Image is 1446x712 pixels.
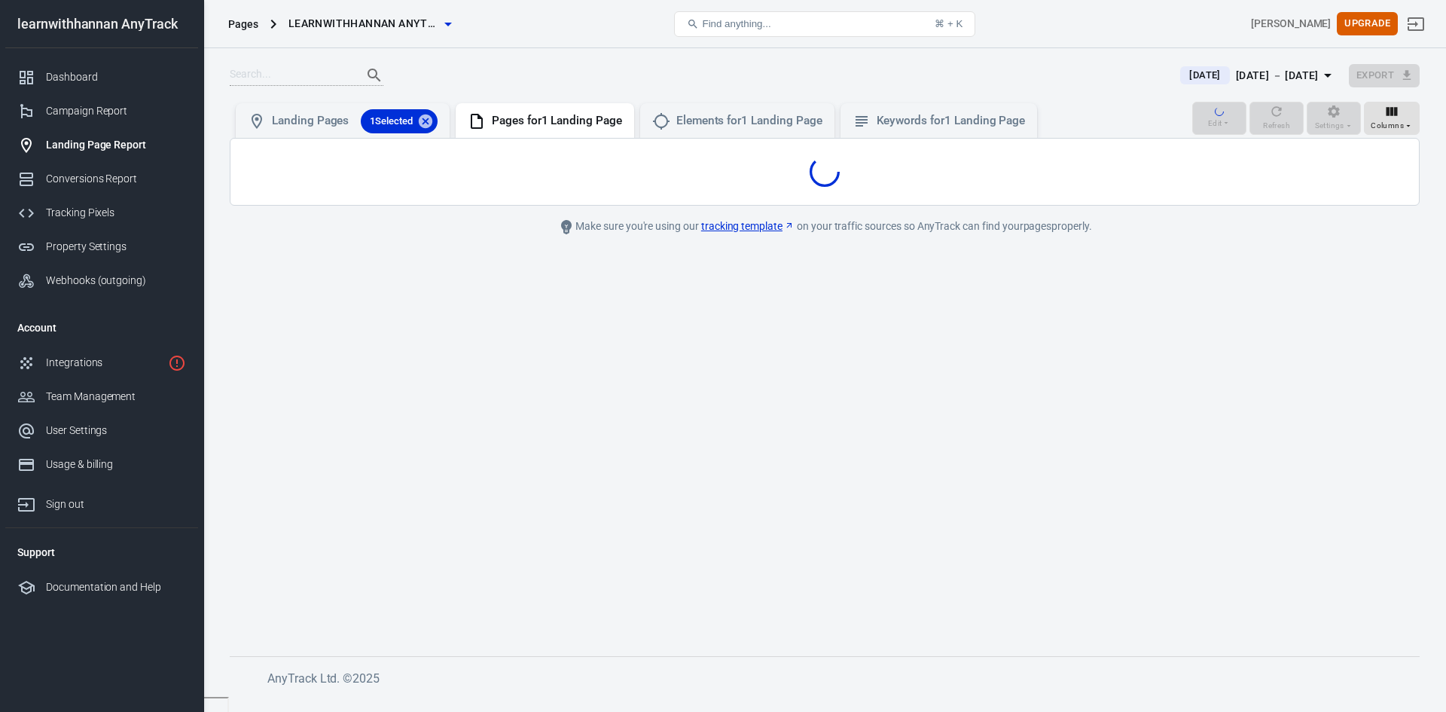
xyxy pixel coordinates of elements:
a: Landing Page Report [5,128,198,162]
div: Keywords for 1 Landing Page [877,113,1026,129]
a: tracking template [701,218,795,234]
div: Elements for 1 Landing Page [676,113,822,129]
button: [DATE][DATE] － [DATE] [1168,63,1348,88]
a: Tracking Pixels [5,196,198,230]
button: Upgrade [1337,12,1398,35]
a: Sign out [5,481,198,521]
a: Conversions Report [5,162,198,196]
li: Account [5,310,198,346]
a: User Settings [5,414,198,448]
a: Sign out [1398,6,1434,42]
a: Property Settings [5,230,198,264]
li: Support [5,534,198,570]
div: Pages [228,17,258,32]
a: Team Management [5,380,198,414]
div: Usage & billing [46,457,186,472]
span: 1 Selected [361,114,422,129]
button: Columns [1364,102,1420,135]
div: Documentation and Help [46,579,186,595]
div: learnwithhannan AnyTrack [5,17,198,31]
a: Dashboard [5,60,198,94]
div: Webhooks (outgoing) [46,273,186,289]
button: learnwithhannan AnyTrack [282,10,457,38]
div: Integrations [46,355,162,371]
div: Account id: TPa9kAPi [1251,16,1331,32]
a: Usage & billing [5,448,198,481]
div: Make sure you're using our on your traffic sources so AnyTrack can find your pages properly. [486,218,1164,236]
span: Columns [1371,119,1404,133]
div: Tracking Pixels [46,205,186,221]
span: learnwithhannan AnyTrack [288,14,439,33]
input: Search... [230,66,350,85]
div: Landing Page Report [46,137,186,153]
a: Campaign Report [5,94,198,128]
div: [DATE] － [DATE] [1236,66,1319,85]
div: User Settings [46,423,186,439]
div: Conversions Report [46,171,186,187]
h6: AnyTrack Ltd. © 2025 [267,669,1397,688]
div: Landing Pages [272,109,438,133]
a: Webhooks (outgoing) [5,264,198,298]
div: Property Settings [46,239,186,255]
div: ⌘ + K [935,18,962,29]
div: Campaign Report [46,103,186,119]
button: Find anything...⌘ + K [674,11,975,37]
svg: 1 networks not verified yet [168,354,186,372]
div: Team Management [46,389,186,405]
div: Dashboard [46,69,186,85]
button: Search [356,57,392,93]
span: [DATE] [1183,68,1226,83]
a: Integrations [5,346,198,380]
div: 1Selected [361,109,438,133]
div: Sign out [46,497,186,512]
span: Find anything... [702,18,770,29]
div: Pages for 1 Landing Page [492,113,622,129]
